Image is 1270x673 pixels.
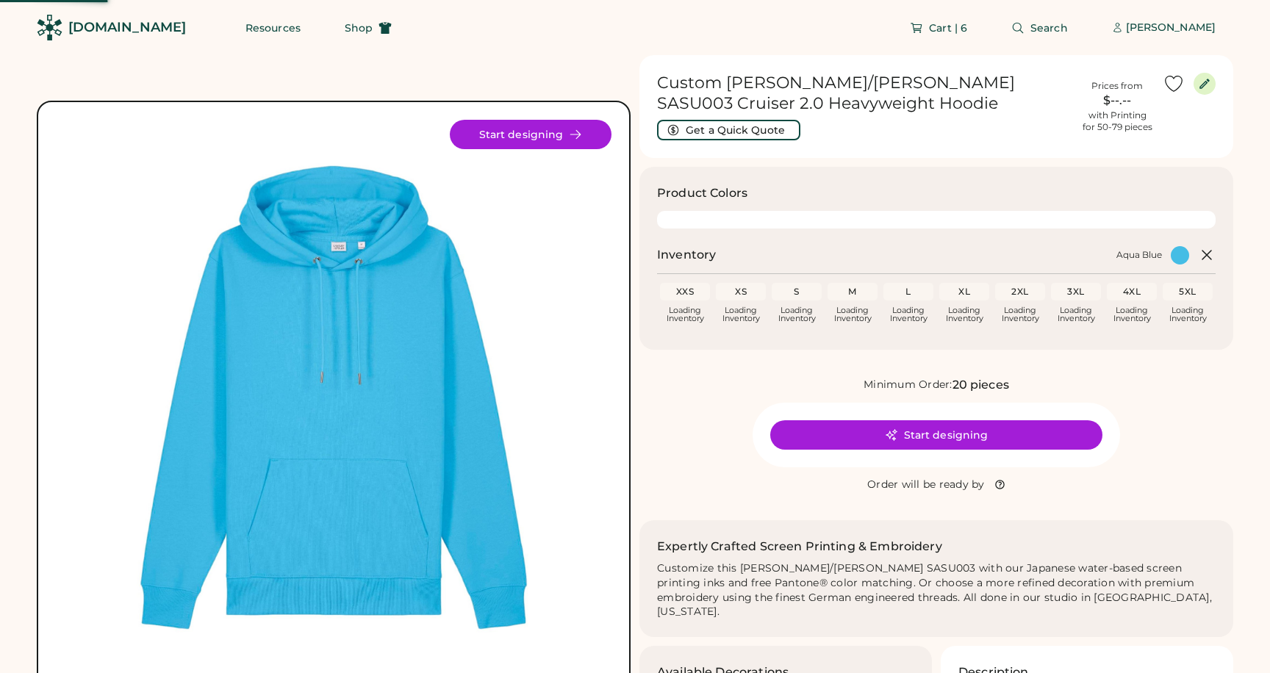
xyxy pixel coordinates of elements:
div: [DOMAIN_NAME] [68,18,186,37]
div: XS [719,286,763,298]
div: XL [942,286,986,298]
div: Loading Inventory [834,306,872,323]
button: Start designing [450,120,611,149]
span: Cart | 6 [929,23,967,33]
div: Loading Inventory [667,306,704,323]
div: Loading Inventory [1113,306,1151,323]
div: $--.-- [1080,92,1154,109]
h1: Custom [PERSON_NAME]/[PERSON_NAME] SASU003 Cruiser 2.0 Heavyweight Hoodie [657,73,1072,114]
div: Loading Inventory [722,306,760,323]
div: S [775,286,819,298]
div: 2XL [998,286,1042,298]
div: Minimum Order: [864,378,952,392]
h2: Expertly Crafted Screen Printing & Embroidery [657,538,942,555]
div: Loading Inventory [1169,306,1207,323]
h2: Inventory [657,246,716,264]
button: Cart | 6 [892,13,985,43]
div: 3XL [1054,286,1098,298]
div: M [830,286,875,298]
div: Prices from [1091,80,1143,92]
div: Loading Inventory [1058,306,1095,323]
div: 4XL [1110,286,1154,298]
div: L [886,286,930,298]
button: Start designing [770,420,1102,450]
div: 20 pieces [952,376,1009,394]
button: Shop [327,13,409,43]
div: Order will be ready by [867,478,985,492]
div: Loading Inventory [946,306,983,323]
div: Loading Inventory [890,306,928,323]
div: with Printing for 50-79 pieces [1083,109,1152,133]
button: Get a Quick Quote [657,120,800,140]
div: Loading Inventory [1002,306,1039,323]
button: Search [994,13,1086,43]
span: Shop [345,23,373,33]
div: Customize this [PERSON_NAME]/[PERSON_NAME] SASU003 with our Japanese water-based screen printing ... [657,561,1216,620]
div: 5XL [1166,286,1210,298]
div: Aqua Blue [1116,249,1162,261]
img: Rendered Logo - Screens [37,15,62,40]
div: [PERSON_NAME] [1126,21,1216,35]
div: XXS [663,286,707,298]
button: Resources [228,13,318,43]
div: Loading Inventory [778,306,816,323]
h3: Product Colors [657,184,747,202]
span: Search [1030,23,1068,33]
